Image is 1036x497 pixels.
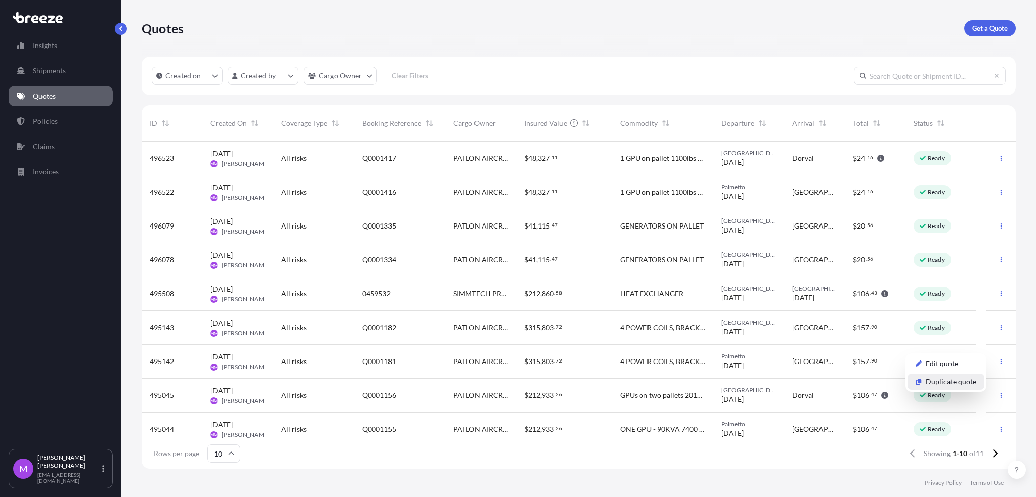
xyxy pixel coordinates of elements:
[926,377,976,387] p: Duplicate quote
[972,23,1008,33] p: Get a Quote
[926,358,958,369] p: Edit quote
[908,374,984,390] a: Duplicate quote
[905,353,986,392] div: Actions
[142,20,184,36] p: Quotes
[908,355,984,372] a: Edit quote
